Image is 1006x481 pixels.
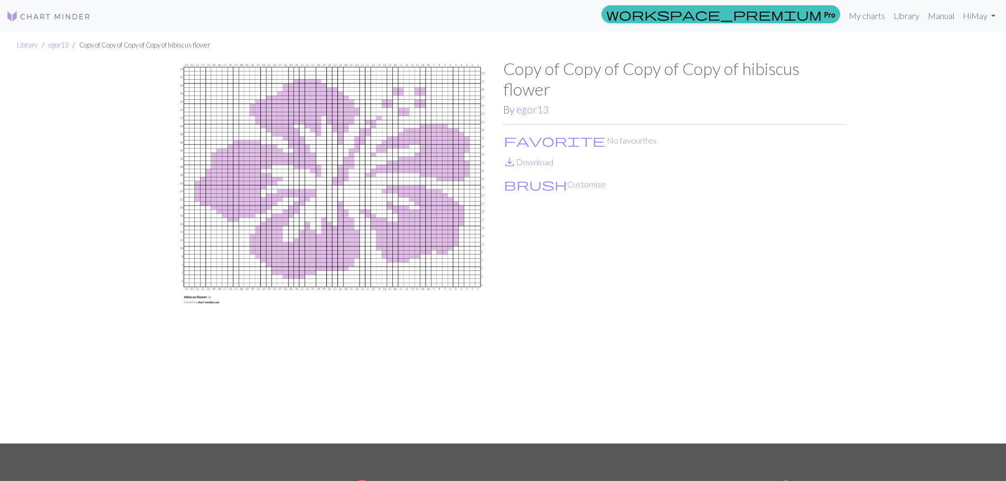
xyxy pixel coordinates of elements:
a: egor13 [49,41,68,49]
h1: Copy of Copy of Copy of Copy of hibiscus flower [503,59,845,99]
a: HiMay [958,5,1000,26]
a: Manual [924,5,958,26]
span: save_alt [503,155,516,169]
li: Copy of Copy of Copy of Copy of hibiscus flower [68,40,210,50]
a: Library [889,5,924,26]
img: Logo [6,10,91,23]
i: Customise [504,178,567,191]
span: workspace_premium [606,7,822,22]
i: Favourite [504,134,605,147]
a: My charts [844,5,889,26]
h2: By [503,103,845,116]
button: Favourite No favourites [503,134,657,147]
a: Library [17,41,37,49]
a: Pro [601,5,840,23]
a: egor13 [516,103,549,116]
span: brush [504,177,567,192]
a: DownloadDownload [503,157,553,167]
img: hibiscus flower [161,59,503,444]
button: CustomiseCustomise [503,177,606,191]
span: favorite [504,133,605,148]
i: Download [503,156,516,168]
